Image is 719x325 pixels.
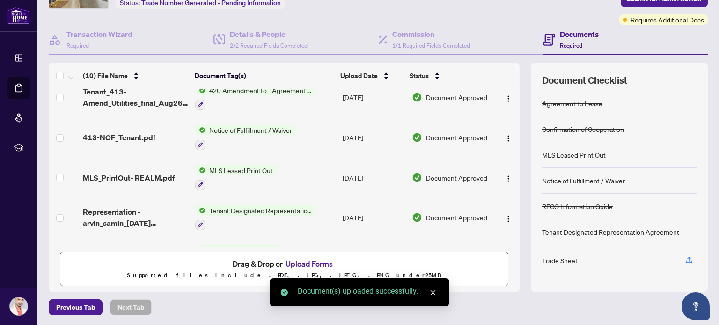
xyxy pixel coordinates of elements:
span: 413-NOF_Tenant.pdf [83,132,155,143]
h4: Documents [560,29,599,40]
span: (10) File Name [83,71,128,81]
span: Requires Additional Docs [631,14,704,25]
button: Logo [501,130,516,145]
span: Document Approved [426,212,487,223]
td: [DATE] [339,78,408,118]
span: Document Approved [426,92,487,102]
img: Document Status [412,173,422,183]
span: Previous Tab [56,300,95,315]
div: Confirmation of Cooperation [542,124,624,134]
h4: Transaction Wizard [66,29,132,40]
button: Next Tab [110,299,152,315]
button: Status IconNotice of Fulfillment / Waiver [195,125,296,150]
th: (10) File Name [79,63,191,89]
button: Status IconRECO Information Guide [195,245,284,270]
img: Status Icon [195,125,205,135]
img: Status Icon [195,85,205,95]
span: Upload Date [340,71,378,81]
span: MLS_PrintOut- REALM.pdf [83,172,175,183]
img: Logo [505,215,512,223]
img: Document Status [412,212,422,223]
th: Upload Date [337,63,406,89]
div: Agreement to Lease [542,98,602,108]
span: 1/1 Required Fields Completed [392,42,470,49]
span: 420 Amendment to - Agreement to Lease - Residential [205,85,316,95]
h4: Details & People [230,29,308,40]
span: Representation -arvin_samin_[DATE] 12_24_25.pdf [83,206,188,229]
div: Tenant Designated Representation Agreement [542,227,679,237]
button: Logo [501,170,516,185]
span: check-circle [281,289,288,296]
button: Upload Forms [283,258,336,270]
span: close [430,289,436,296]
button: Status IconMLS Leased Print Out [195,165,277,190]
div: Notice of Fulfillment / Waiver [542,175,625,186]
span: Drag & Drop or [233,258,336,270]
td: [DATE] [339,117,408,158]
img: Status Icon [195,165,205,175]
img: Logo [505,95,512,102]
img: logo [7,7,30,24]
span: Required [560,42,582,49]
img: Document Status [412,132,422,143]
img: Status Icon [195,245,205,255]
img: Status Icon [195,205,205,216]
img: Profile Icon [10,297,28,315]
span: Tenant_413-Amend_Utilities_final_Aug26.pdf [83,86,188,108]
span: Tenant Designated Representation Agreement [205,205,316,216]
td: [DATE] [339,238,408,278]
a: Close [428,288,438,298]
img: Logo [505,135,512,142]
div: Document(s) uploaded successfully. [298,286,438,297]
span: Notice of Fulfillment / Waiver [205,125,296,135]
h4: Commission [392,29,470,40]
span: Document Approved [426,132,487,143]
span: Required [66,42,89,49]
button: Status IconTenant Designated Representation Agreement [195,205,316,231]
button: Status Icon420 Amendment to - Agreement to Lease - Residential [195,85,316,110]
p: Supported files include .PDF, .JPG, .JPEG, .PNG under 25 MB [66,270,502,281]
span: RECO Information Guide [205,245,284,255]
button: Logo [501,210,516,225]
span: MLS Leased Print Out [205,165,277,175]
th: Status [406,63,492,89]
th: Document Tag(s) [191,63,337,89]
span: 2/2 Required Fields Completed [230,42,308,49]
div: RECO Information Guide [542,201,613,211]
button: Previous Tab [49,299,103,315]
td: [DATE] [339,198,408,238]
span: Document Approved [426,173,487,183]
img: Logo [505,175,512,182]
span: Status [410,71,429,81]
div: Trade Sheet [542,255,578,266]
img: Document Status [412,92,422,102]
div: MLS Leased Print Out [542,150,606,160]
td: [DATE] [339,158,408,198]
span: Drag & Drop orUpload FormsSupported files include .PDF, .JPG, .JPEG, .PNG under25MB [60,252,508,287]
button: Logo [501,90,516,105]
span: Reco_Information_Guide_-_RECO_Forms_Aruin_Samin.pdf [83,246,188,269]
button: Open asap [682,292,710,320]
span: Document Checklist [542,74,627,87]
